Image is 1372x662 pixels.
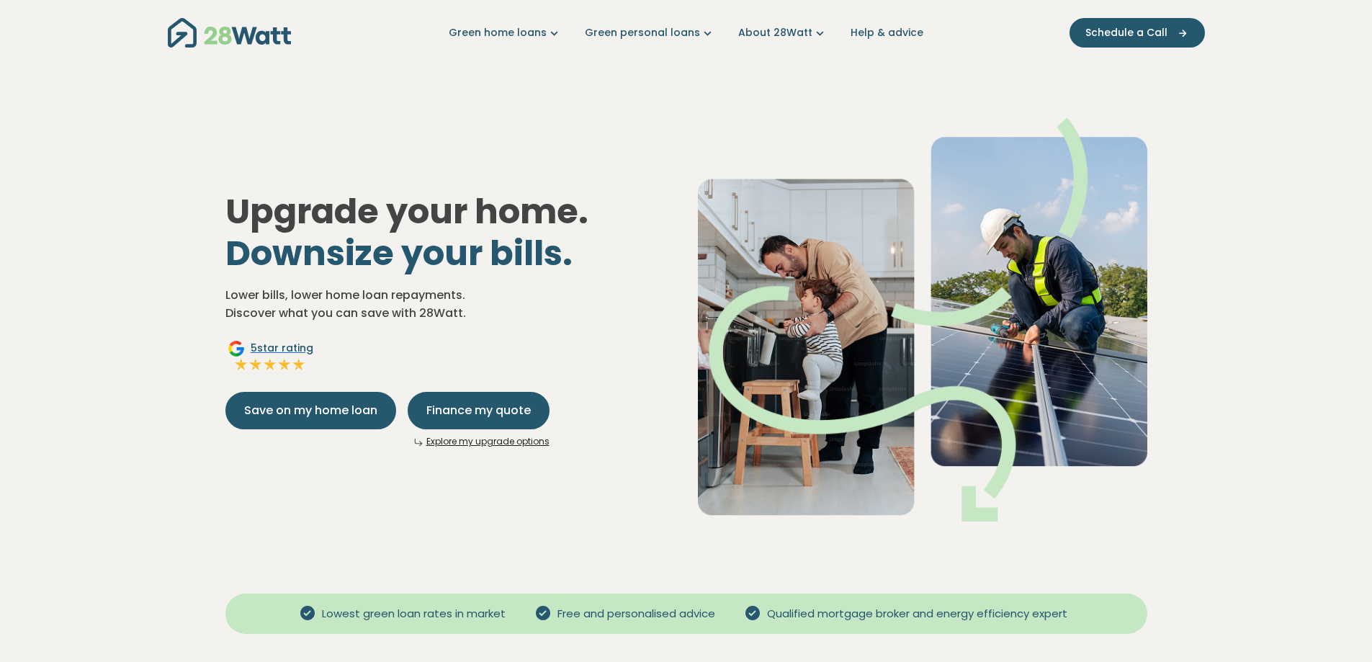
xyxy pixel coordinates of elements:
[251,341,313,356] span: 5 star rating
[277,357,292,372] img: Full star
[263,357,277,372] img: Full star
[225,340,315,375] a: Google5star ratingFull starFull starFull starFull starFull star
[228,340,245,357] img: Google
[225,392,396,429] button: Save on my home loan
[316,606,511,622] span: Lowest green loan rates in market
[426,435,550,447] a: Explore my upgrade options
[552,606,721,622] span: Free and personalised advice
[449,25,562,40] a: Green home loans
[426,402,531,419] span: Finance my quote
[408,392,550,429] button: Finance my quote
[1070,18,1205,48] button: Schedule a Call
[585,25,715,40] a: Green personal loans
[292,357,306,372] img: Full star
[225,191,675,274] h1: Upgrade your home.
[244,402,377,419] span: Save on my home loan
[168,18,291,48] img: 28Watt
[738,25,828,40] a: About 28Watt
[851,25,923,40] a: Help & advice
[248,357,263,372] img: Full star
[698,117,1147,522] img: Dad helping toddler
[234,357,248,372] img: Full star
[1085,25,1167,40] span: Schedule a Call
[225,286,675,323] p: Lower bills, lower home loan repayments. Discover what you can save with 28Watt.
[225,229,573,277] span: Downsize your bills.
[168,14,1205,51] nav: Main navigation
[761,606,1073,622] span: Qualified mortgage broker and energy efficiency expert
